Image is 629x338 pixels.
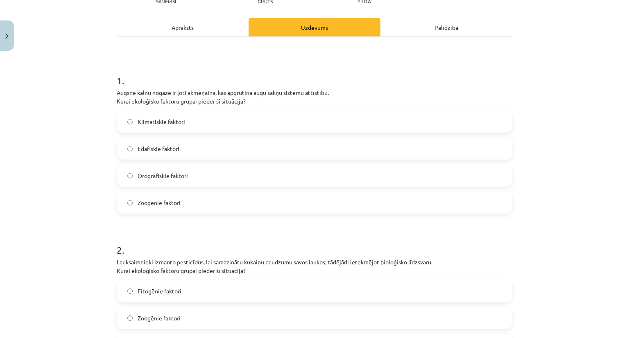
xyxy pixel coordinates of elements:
input: Zoogēnie faktori [127,200,133,205]
span: Orogrāfiskie faktori [138,171,188,180]
img: icon-close-lesson-0947bae3869378f0d4975bcd49f059093ad1ed9edebbc8119c70593378902aed.svg [5,34,9,39]
input: Edafiskie faktori [127,146,133,151]
span: Zoogēnie faktori [138,198,181,207]
input: Klimatiskie faktori [127,119,133,124]
input: Fitogēnie faktori [127,288,133,294]
div: Palīdzība [380,18,512,36]
input: Orogrāfiskie faktori [127,173,133,178]
h1: 1 . [117,61,512,86]
input: Zoogēnie faktori [127,315,133,321]
div: Uzdevums [249,18,380,36]
h1: 2 . [117,230,512,255]
span: Fitogēnie faktori [138,287,181,295]
p: Augsne kalnu nogāzē ir ļoti akmeņaina, kas apgrūtina augu sakņu sistēmu attīstību. Kurai ekoloģis... [117,88,512,106]
div: Apraksts [117,18,249,36]
span: Edafiskie faktori [138,144,179,153]
span: Klimatiskie faktori [138,117,185,126]
span: Zoogēnie faktori [138,314,181,322]
p: Lauksaimnieki izmanto pesticīdus, lai samazinātu kukaiņu daudzumu savos laukos, tādējādi ietekmēj... [117,258,512,275]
